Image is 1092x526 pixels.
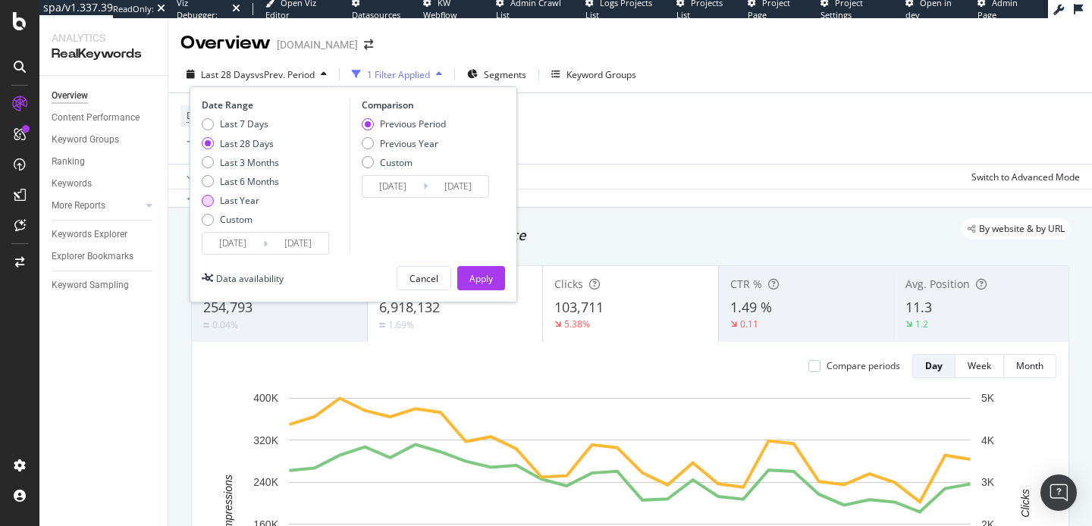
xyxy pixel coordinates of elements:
text: 240K [253,476,278,488]
div: Open Intercom Messenger [1040,474,1077,511]
div: 1.2 [915,318,928,330]
span: vs Prev. Period [255,68,315,81]
div: Previous Year [362,137,446,150]
div: Keyword Sampling [52,277,129,293]
span: By website & by URL [979,224,1065,233]
div: [DOMAIN_NAME] [277,37,358,52]
span: Clicks [554,277,583,291]
div: Last 28 Days [202,137,279,150]
span: 6,918,132 [379,298,440,316]
div: Apply [469,272,493,285]
div: Overview [180,30,271,56]
span: Datasources [352,9,400,20]
div: legacy label [962,218,1071,240]
div: More Reports [52,198,105,214]
span: 254,793 [203,298,253,316]
button: Cancel [397,266,451,290]
div: Compare periods [827,359,900,372]
div: ReadOnly: [113,3,154,15]
button: Week [955,354,1004,378]
span: Device [187,109,215,122]
input: Start Date [362,176,423,197]
a: Explorer Bookmarks [52,249,157,265]
span: Avg. Position [905,277,970,291]
input: End Date [268,233,328,254]
div: Last 28 Days [220,137,274,150]
div: 1.69% [388,318,414,331]
img: Equal [203,323,209,327]
span: CTR % [730,277,762,291]
text: 3K [981,476,995,488]
span: 1.49 % [730,298,772,316]
div: Previous Year [380,137,438,150]
div: Previous Period [362,117,446,130]
a: Keyword Groups [52,132,157,148]
a: More Reports [52,198,142,214]
div: Explorer Bookmarks [52,249,133,265]
img: Equal [379,323,385,327]
div: Switch to Advanced Mode [971,171,1080,183]
a: Keyword Sampling [52,277,157,293]
span: 11.3 [905,298,932,316]
input: End Date [428,176,488,197]
div: Last 6 Months [202,175,279,188]
div: 0.04% [212,318,238,331]
div: RealKeywords [52,45,155,63]
button: Add Filter [180,133,241,152]
div: Custom [380,156,413,169]
div: Custom [362,156,446,169]
button: Month [1004,354,1056,378]
div: 0.11 [740,318,758,330]
div: Content Performance [52,110,140,126]
div: Custom [202,213,279,226]
button: Apply [457,266,505,290]
div: Keyword Groups [52,132,119,148]
div: Last 7 Days [220,117,268,130]
text: 5K [981,392,995,404]
button: Switch to Advanced Mode [965,164,1080,189]
div: Last 7 Days [202,117,279,130]
div: Cancel [409,272,438,285]
div: Last 3 Months [220,156,279,169]
div: Overview [52,88,88,104]
div: 1 Filter Applied [367,68,430,81]
div: Last 6 Months [220,175,279,188]
button: Apply [180,164,224,189]
div: Day [925,359,943,372]
button: Keyword Groups [545,62,642,86]
a: Content Performance [52,110,157,126]
a: Ranking [52,154,157,170]
div: arrow-right-arrow-left [364,39,373,50]
div: Custom [220,213,253,226]
div: Keyword Groups [566,68,636,81]
span: Last 28 Days [201,68,255,81]
div: Week [968,359,991,372]
a: Keywords [52,176,157,192]
div: Ranking [52,154,85,170]
input: Start Date [202,233,263,254]
text: 4K [981,434,995,446]
a: Overview [52,88,157,104]
div: Last 3 Months [202,156,279,169]
button: Segments [461,62,532,86]
text: 400K [253,392,278,404]
div: Analytics [52,30,155,45]
div: Data availability [216,272,284,285]
button: Day [912,354,955,378]
button: 1 Filter Applied [346,62,448,86]
div: 5.38% [564,318,590,330]
div: Previous Period [380,117,446,130]
text: 320K [253,434,278,446]
div: Month [1016,359,1043,372]
div: Date Range [202,99,346,111]
div: Last Year [220,194,259,207]
button: Last 28 DaysvsPrev. Period [180,62,333,86]
text: Clicks [1019,489,1031,517]
div: Keywords [52,176,92,192]
div: Keywords Explorer [52,227,127,243]
span: 103,711 [554,298,604,316]
div: Comparison [362,99,494,111]
div: Last Year [202,194,279,207]
span: Segments [484,68,526,81]
a: Keywords Explorer [52,227,157,243]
